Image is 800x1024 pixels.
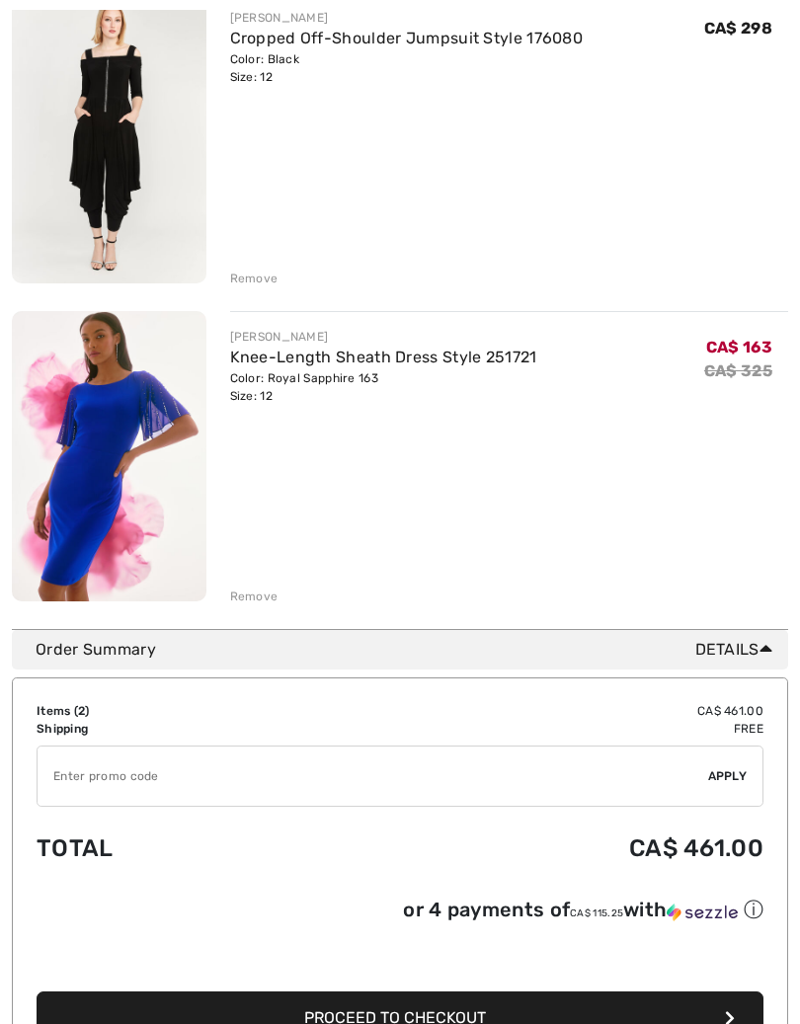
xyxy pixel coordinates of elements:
[37,702,300,720] td: Items ( )
[300,720,763,738] td: Free
[230,328,537,346] div: [PERSON_NAME]
[667,904,738,921] img: Sezzle
[230,369,537,405] div: Color: Royal Sapphire 163 Size: 12
[230,50,584,86] div: Color: Black Size: 12
[300,815,763,882] td: CA$ 461.00
[37,930,763,985] iframe: PayPal-paypal
[37,720,300,738] td: Shipping
[708,767,748,785] span: Apply
[704,19,772,38] span: CA$ 298
[230,270,279,287] div: Remove
[706,338,772,356] span: CA$ 163
[230,588,279,605] div: Remove
[37,897,763,930] div: or 4 payments ofCA$ 115.25withSezzle Click to learn more about Sezzle
[36,638,780,662] div: Order Summary
[704,361,772,380] s: CA$ 325
[38,747,708,806] input: Promo code
[230,348,537,366] a: Knee-Length Sheath Dress Style 251721
[37,815,300,882] td: Total
[570,907,623,919] span: CA$ 115.25
[695,638,780,662] span: Details
[403,897,763,923] div: or 4 payments of with
[230,9,584,27] div: [PERSON_NAME]
[78,704,85,718] span: 2
[230,29,584,47] a: Cropped Off-Shoulder Jumpsuit Style 176080
[12,311,206,601] img: Knee-Length Sheath Dress Style 251721
[300,702,763,720] td: CA$ 461.00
